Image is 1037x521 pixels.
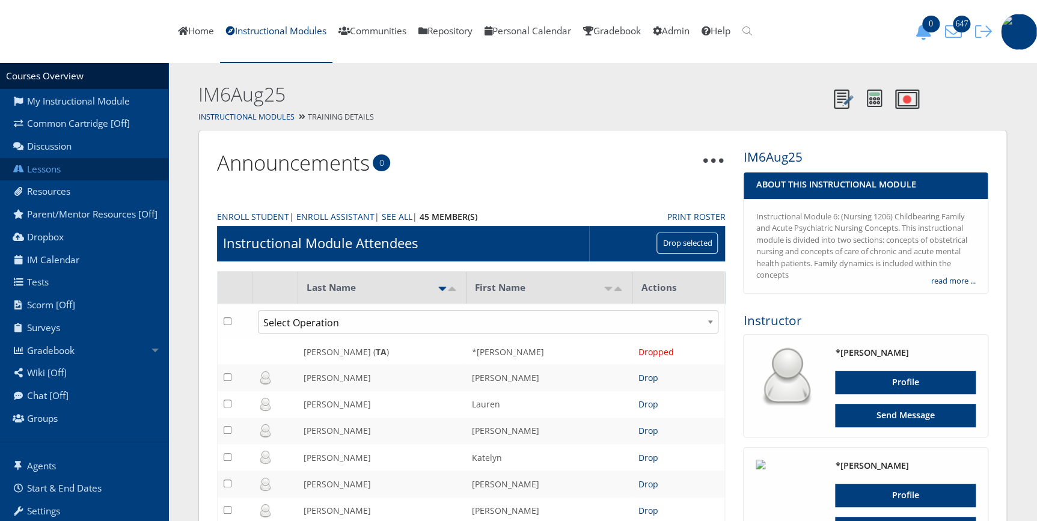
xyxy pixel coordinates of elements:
a: Send Message [835,404,976,427]
th: Actions [632,272,725,304]
div: Dropped [638,346,718,358]
td: [PERSON_NAME] ( ) [298,340,466,364]
td: [PERSON_NAME] [298,418,466,444]
a: Courses Overview [6,70,84,82]
h3: IM6Aug25 [743,148,988,166]
span: 647 [953,16,970,32]
a: Drop [638,425,658,436]
td: Katelyn [466,444,632,471]
h4: *[PERSON_NAME] [835,347,976,359]
button: 0 [911,23,941,40]
img: Notes [834,90,853,109]
a: Drop [638,452,658,463]
img: asc_active.png [438,287,447,291]
td: [PERSON_NAME] [298,391,466,418]
th: Last Name [298,272,466,304]
h1: Instructional Module Attendees [223,234,418,252]
h4: About This Instructional Module [756,178,976,190]
div: Instructional Module 6: (Nursing 1206) Childbearing Family and Acute Psychiatric Nursing Concepts... [756,211,976,281]
td: [PERSON_NAME] [466,364,632,391]
a: Profile [835,484,976,507]
a: Drop [638,372,658,383]
td: [PERSON_NAME] [298,364,466,391]
td: [PERSON_NAME] [298,444,466,471]
td: [PERSON_NAME] [298,471,466,497]
a: Drop [638,398,658,410]
a: Announcements0 [217,148,370,177]
a: See All [382,210,412,223]
input: Drop selected [656,233,718,254]
td: Lauren [466,391,632,418]
a: 0 [911,25,941,37]
img: Record Video Note [895,90,919,109]
a: Enroll Assistant [296,210,375,223]
img: 1627_125_125.jpg [756,460,817,469]
td: *[PERSON_NAME] [466,340,632,364]
span: 0 [922,16,940,32]
a: Drop [638,505,658,516]
a: Enroll Student [217,210,289,223]
img: Calculator [867,90,882,107]
td: [PERSON_NAME] [466,418,632,444]
button: 647 [941,23,971,40]
div: Training Details [168,109,1037,126]
span: 0 [373,154,390,171]
a: Profile [835,371,976,394]
h3: Instructor [743,312,988,329]
div: | | | [217,210,649,223]
img: desc.png [447,287,457,291]
img: user_64.png [756,347,817,408]
td: [PERSON_NAME] [466,471,632,497]
a: 647 [941,25,971,37]
a: read more ... [931,275,976,287]
img: desc.png [613,287,623,291]
b: TA [376,346,387,358]
h4: *[PERSON_NAME] [835,460,976,472]
th: First Name [466,272,632,304]
a: Print Roster [667,210,725,223]
a: Instructional Modules [198,112,295,122]
img: 1943_125_125.jpg [1001,14,1037,50]
h2: IM6Aug25 [198,81,827,108]
img: asc.png [604,287,613,291]
a: Drop [638,478,658,490]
